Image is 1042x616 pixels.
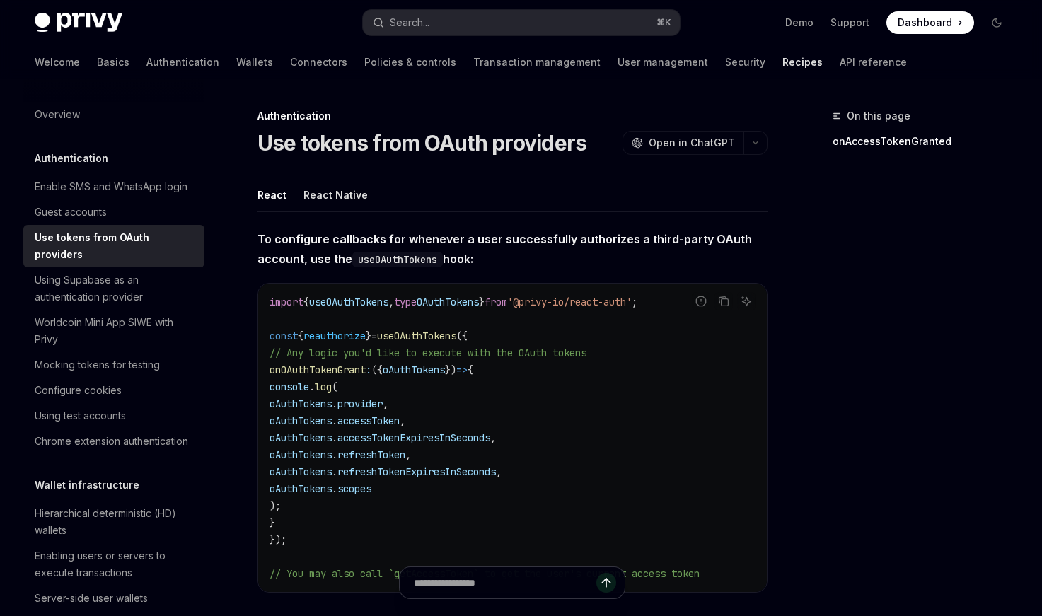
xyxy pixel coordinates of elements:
[23,352,204,378] a: Mocking tokens for testing
[270,330,298,342] span: const
[23,586,204,611] a: Server-side user wallets
[257,232,752,266] strong: To configure callbacks for whenever a user successfully authorizes a third-party OAuth account, u...
[35,433,188,450] div: Chrome extension authentication
[270,414,332,427] span: oAuthTokens
[847,107,910,124] span: On this page
[507,296,632,308] span: '@privy-io/react-auth'
[456,364,468,376] span: =>
[337,397,383,410] span: provider
[23,267,204,310] a: Using Supabase as an authentication provider
[35,13,122,33] img: dark logo
[23,501,204,543] a: Hierarchical deterministic (HD) wallets
[270,482,332,495] span: oAuthTokens
[270,448,332,461] span: oAuthTokens
[257,130,587,156] h1: Use tokens from OAuth providers
[405,448,411,461] span: ,
[35,45,80,79] a: Welcome
[332,482,337,495] span: .
[366,330,371,342] span: }
[270,364,366,376] span: onOAuthTokenGrant
[303,178,368,211] div: React Native
[618,45,708,79] a: User management
[456,330,468,342] span: ({
[363,10,680,35] button: Open search
[337,414,400,427] span: accessToken
[23,225,204,267] a: Use tokens from OAuth providers
[596,573,616,593] button: Send message
[298,330,303,342] span: {
[35,272,196,306] div: Using Supabase as an authentication provider
[23,378,204,403] a: Configure cookies
[35,505,196,539] div: Hierarchical deterministic (HD) wallets
[364,45,456,79] a: Policies & controls
[390,14,429,31] div: Search...
[833,130,1019,153] a: onAccessTokenGranted
[632,296,637,308] span: ;
[35,106,80,123] div: Overview
[23,199,204,225] a: Guest accounts
[714,292,733,310] button: Copy the contents from the code block
[332,414,337,427] span: .
[985,11,1008,34] button: Toggle dark mode
[337,431,490,444] span: accessTokenExpiresInSeconds
[315,380,332,393] span: log
[23,403,204,429] a: Using test accounts
[270,516,275,529] span: }
[303,296,309,308] span: {
[35,150,108,167] h5: Authentication
[35,356,160,373] div: Mocking tokens for testing
[23,543,204,586] a: Enabling users or servers to execute transactions
[468,364,473,376] span: {
[270,533,286,546] span: });
[388,296,394,308] span: ,
[371,330,377,342] span: =
[337,482,371,495] span: scopes
[332,448,337,461] span: .
[332,380,337,393] span: (
[414,567,596,598] input: Ask a question...
[270,465,332,478] span: oAuthTokens
[35,407,126,424] div: Using test accounts
[782,45,823,79] a: Recipes
[270,380,309,393] span: console
[840,45,907,79] a: API reference
[898,16,952,30] span: Dashboard
[303,330,366,342] span: reauthorize
[785,16,814,30] a: Demo
[623,131,743,155] button: Open in ChatGPT
[417,296,479,308] span: OAuthTokens
[257,109,768,123] div: Authentication
[337,465,496,478] span: refreshTokenExpiresInSeconds
[383,364,445,376] span: oAuthTokens
[445,364,456,376] span: })
[236,45,273,79] a: Wallets
[309,380,315,393] span: .
[23,310,204,352] a: Worldcoin Mini App SIWE with Privy
[725,45,765,79] a: Security
[35,590,148,607] div: Server-side user wallets
[473,45,601,79] a: Transaction management
[383,397,388,410] span: ,
[337,448,405,461] span: refreshToken
[257,178,286,211] div: React
[23,174,204,199] a: Enable SMS and WhatsApp login
[352,252,443,267] code: useOAuthTokens
[479,296,485,308] span: }
[332,397,337,410] span: .
[146,45,219,79] a: Authentication
[35,477,139,494] h5: Wallet infrastructure
[490,431,496,444] span: ,
[23,429,204,454] a: Chrome extension authentication
[35,229,196,263] div: Use tokens from OAuth providers
[332,431,337,444] span: .
[649,136,735,150] span: Open in ChatGPT
[290,45,347,79] a: Connectors
[371,364,383,376] span: ({
[496,465,502,478] span: ,
[656,17,671,28] span: ⌘ K
[97,45,129,79] a: Basics
[400,414,405,427] span: ,
[692,292,710,310] button: Report incorrect code
[35,204,107,221] div: Guest accounts
[886,11,974,34] a: Dashboard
